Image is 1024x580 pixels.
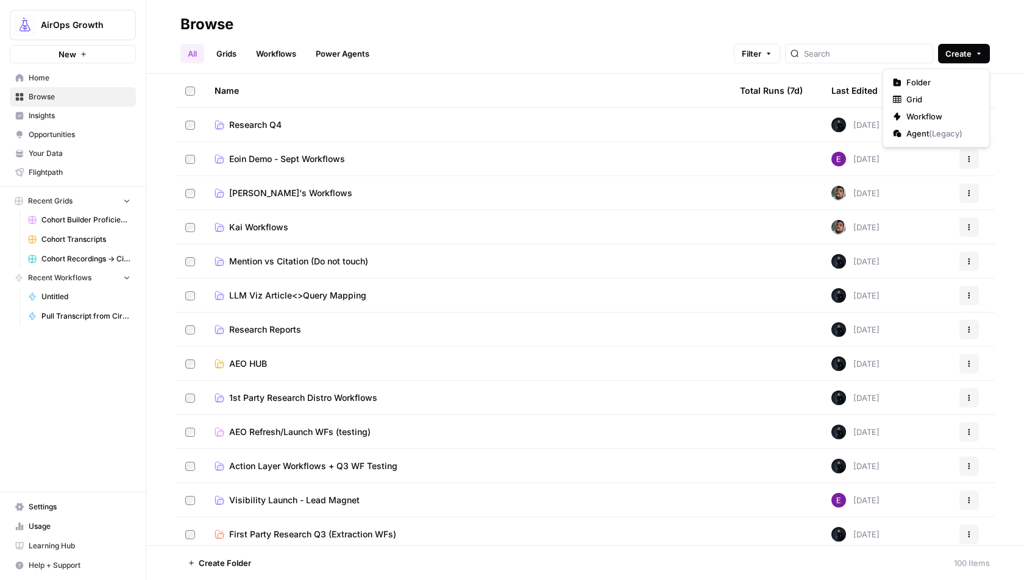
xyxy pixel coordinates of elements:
a: Eoin Demo - Sept Workflows [215,153,720,165]
span: Grid [906,93,975,105]
span: Learning Hub [29,540,130,551]
span: Eoin Demo - Sept Workflows [229,153,345,165]
span: Usage [29,521,130,532]
div: [DATE] [831,391,880,405]
img: mae98n22be7w2flmvint2g1h8u9g [831,254,846,269]
div: [DATE] [831,459,880,473]
img: mae98n22be7w2flmvint2g1h8u9g [831,425,846,439]
button: Filter [734,44,780,63]
a: Research Reports [215,324,720,336]
span: AirOps Growth [41,19,115,31]
button: New [10,45,136,63]
img: mae98n22be7w2flmvint2g1h8u9g [831,288,846,303]
span: Action Layer Workflows + Q3 WF Testing [229,460,397,472]
a: Opportunities [10,125,136,144]
span: Kai Workflows [229,221,288,233]
span: Your Data [29,148,130,159]
div: [DATE] [831,527,880,542]
a: LLM Viz Article<>Query Mapping [215,289,720,302]
div: [DATE] [831,493,880,507]
img: mae98n22be7w2flmvint2g1h8u9g [831,322,846,337]
span: [PERSON_NAME]'s Workflows [229,187,352,199]
span: Research Q4 [229,119,282,131]
div: [DATE] [831,186,880,200]
div: Create [883,68,990,147]
a: Settings [10,497,136,517]
img: mae98n22be7w2flmvint2g1h8u9g [831,527,846,542]
span: Research Reports [229,324,301,336]
a: Research Q4 [215,119,720,131]
span: New [59,48,76,60]
span: Visibility Launch - Lead Magnet [229,494,360,506]
a: AEO Refresh/Launch WFs (testing) [215,426,720,438]
span: Mention vs Citation (Do not touch) [229,255,368,267]
img: mae98n22be7w2flmvint2g1h8u9g [831,391,846,405]
span: Help + Support [29,560,130,571]
span: Workflow [906,110,975,122]
a: Action Layer Workflows + Q3 WF Testing [215,460,720,472]
button: Help + Support [10,556,136,575]
span: Create [945,48,972,60]
button: Recent Grids [10,192,136,210]
span: Create Folder [199,557,251,569]
a: Workflows [249,44,304,63]
a: AEO HUB [215,358,720,370]
span: 1st Party Research Distro Workflows [229,392,377,404]
a: Mention vs Citation (Do not touch) [215,255,720,267]
span: First Party Research Q3 (Extraction WFs) [229,528,396,540]
a: Cohort Recordings -> Circle Automation [23,249,136,269]
a: All [180,44,204,63]
span: Cohort Builder Proficiency Scorer [41,214,130,225]
span: Cohort Transcripts [41,234,130,245]
a: Kai Workflows [215,221,720,233]
div: [DATE] [831,356,880,371]
img: AirOps Growth Logo [14,14,36,36]
a: Cohort Builder Proficiency Scorer [23,210,136,230]
span: Recent Grids [28,196,73,207]
span: LLM Viz Article<>Query Mapping [229,289,366,302]
a: Insights [10,106,136,126]
button: Recent Workflows [10,269,136,287]
img: mae98n22be7w2flmvint2g1h8u9g [831,118,846,132]
a: Cohort Transcripts [23,230,136,249]
div: Name [215,74,720,107]
span: Agent [906,127,975,140]
div: Browse [180,15,233,34]
div: [DATE] [831,254,880,269]
button: Workspace: AirOps Growth [10,10,136,40]
a: Learning Hub [10,536,136,556]
span: Pull Transcript from Circle [41,311,130,322]
span: Browse [29,91,130,102]
span: AEO Refresh/Launch WFs (testing) [229,426,371,438]
div: Last Edited [831,74,878,107]
span: Recent Workflows [28,272,91,283]
span: Settings [29,501,130,512]
div: [DATE] [831,152,880,166]
a: Power Agents [308,44,377,63]
a: Usage [10,517,136,536]
a: Browse [10,87,136,107]
img: u93l1oyz1g39q1i4vkrv6vz0p6p4 [831,186,846,200]
a: Visibility Launch - Lead Magnet [215,494,720,506]
span: Folder [906,76,975,88]
a: [PERSON_NAME]'s Workflows [215,187,720,199]
span: Cohort Recordings -> Circle Automation [41,253,130,264]
span: ( Legacy ) [929,129,962,138]
a: Your Data [10,144,136,163]
div: [DATE] [831,322,880,337]
div: [DATE] [831,288,880,303]
div: [DATE] [831,425,880,439]
span: Untitled [41,291,130,302]
a: Home [10,68,136,88]
a: Grids [209,44,244,63]
span: Flightpath [29,167,130,178]
img: mae98n22be7w2flmvint2g1h8u9g [831,356,846,371]
button: Create Folder [180,553,258,573]
span: AEO HUB [229,358,267,370]
a: Flightpath [10,163,136,182]
img: tb834r7wcu795hwbtepf06oxpmnl [831,152,846,166]
div: [DATE] [831,220,880,235]
input: Search [804,48,928,60]
span: Home [29,72,130,83]
button: Create [938,44,990,63]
